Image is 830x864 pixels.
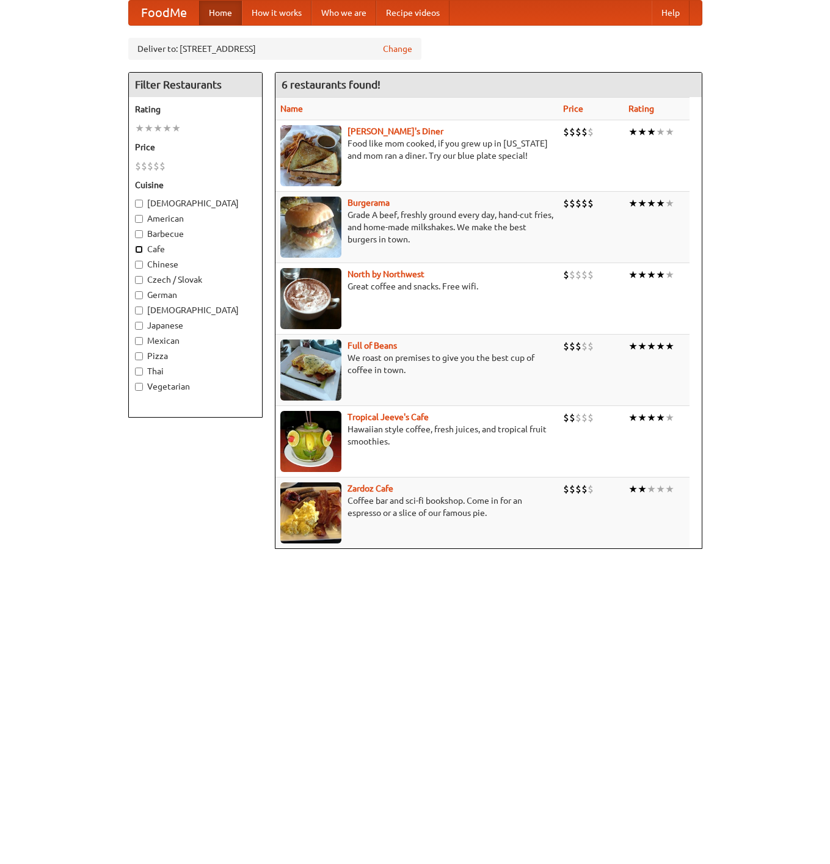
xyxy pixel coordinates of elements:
[638,268,647,281] li: ★
[563,125,569,139] li: $
[628,104,654,114] a: Rating
[656,339,665,353] li: ★
[135,274,256,286] label: Czech / Slovak
[588,482,594,496] li: $
[135,350,256,362] label: Pizza
[280,482,341,543] img: zardoz.jpg
[569,411,575,424] li: $
[575,197,581,210] li: $
[135,159,141,173] li: $
[575,125,581,139] li: $
[588,411,594,424] li: $
[563,104,583,114] a: Price
[135,380,256,393] label: Vegetarian
[135,276,143,284] input: Czech / Slovak
[569,268,575,281] li: $
[135,322,143,330] input: Japanese
[348,198,390,208] a: Burgerama
[348,269,424,279] a: North by Northwest
[647,268,656,281] li: ★
[665,197,674,210] li: ★
[282,79,380,90] ng-pluralize: 6 restaurants found!
[383,43,412,55] a: Change
[563,197,569,210] li: $
[638,125,647,139] li: ★
[588,339,594,353] li: $
[135,179,256,191] h5: Cuisine
[348,126,443,136] a: [PERSON_NAME]'s Diner
[348,484,393,493] a: Zardoz Cafe
[575,411,581,424] li: $
[135,365,256,377] label: Thai
[141,159,147,173] li: $
[581,125,588,139] li: $
[665,268,674,281] li: ★
[280,352,553,376] p: We roast on premises to give you the best cup of coffee in town.
[135,383,143,391] input: Vegetarian
[199,1,242,25] a: Home
[159,159,166,173] li: $
[563,411,569,424] li: $
[135,243,256,255] label: Cafe
[569,339,575,353] li: $
[647,339,656,353] li: ★
[129,1,199,25] a: FoodMe
[575,339,581,353] li: $
[569,125,575,139] li: $
[135,291,143,299] input: German
[656,482,665,496] li: ★
[129,73,262,97] h4: Filter Restaurants
[581,411,588,424] li: $
[280,339,341,401] img: beans.jpg
[563,482,569,496] li: $
[280,495,553,519] p: Coffee bar and sci-fi bookshop. Come in for an espresso or a slice of our famous pie.
[638,411,647,424] li: ★
[563,268,569,281] li: $
[588,197,594,210] li: $
[638,339,647,353] li: ★
[665,482,674,496] li: ★
[628,268,638,281] li: ★
[135,352,143,360] input: Pizza
[135,307,143,314] input: [DEMOGRAPHIC_DATA]
[280,125,341,186] img: sallys.jpg
[153,122,162,135] li: ★
[280,280,553,292] p: Great coffee and snacks. Free wifi.
[376,1,450,25] a: Recipe videos
[280,104,303,114] a: Name
[588,125,594,139] li: $
[656,197,665,210] li: ★
[280,423,553,448] p: Hawaiian style coffee, fresh juices, and tropical fruit smoothies.
[647,482,656,496] li: ★
[153,159,159,173] li: $
[569,482,575,496] li: $
[147,159,153,173] li: $
[665,411,674,424] li: ★
[665,125,674,139] li: ★
[348,341,397,350] a: Full of Beans
[656,125,665,139] li: ★
[569,197,575,210] li: $
[135,304,256,316] label: [DEMOGRAPHIC_DATA]
[280,209,553,245] p: Grade A beef, freshly ground every day, hand-cut fries, and home-made milkshakes. We make the bes...
[135,368,143,376] input: Thai
[647,197,656,210] li: ★
[135,337,143,345] input: Mexican
[280,137,553,162] p: Food like mom cooked, if you grew up in [US_STATE] and mom ran a diner. Try our blue plate special!
[172,122,181,135] li: ★
[656,411,665,424] li: ★
[647,411,656,424] li: ★
[280,197,341,258] img: burgerama.jpg
[581,339,588,353] li: $
[135,103,256,115] h5: Rating
[581,197,588,210] li: $
[144,122,153,135] li: ★
[242,1,311,25] a: How it works
[135,122,144,135] li: ★
[638,482,647,496] li: ★
[135,141,256,153] h5: Price
[135,335,256,347] label: Mexican
[135,245,143,253] input: Cafe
